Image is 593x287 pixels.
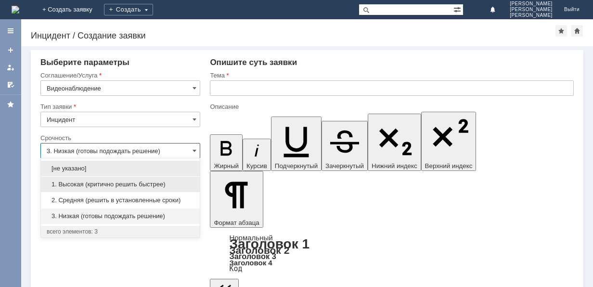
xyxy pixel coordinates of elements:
[210,72,572,78] div: Тема
[271,117,322,171] button: Подчеркнутый
[214,219,259,226] span: Формат абзаца
[210,134,243,171] button: Жирный
[40,72,198,78] div: Соглашение/Услуга
[210,104,572,110] div: Описание
[229,245,289,256] a: Заголовок 2
[229,236,309,251] a: Заголовок 1
[325,162,364,170] span: Зачеркнутый
[229,259,272,267] a: Заголовок 4
[246,162,267,170] span: Курсив
[47,165,194,172] span: [не указано]
[210,235,574,272] div: Формат абзаца
[421,112,477,171] button: Верхний индекс
[210,171,263,228] button: Формат абзаца
[3,77,18,92] a: Мои согласования
[229,264,242,273] a: Код
[510,1,553,7] span: [PERSON_NAME]
[12,6,19,13] img: logo
[243,139,271,171] button: Курсив
[210,58,297,67] span: Опишите суть заявки
[368,114,421,171] button: Нижний индекс
[40,58,129,67] span: Выберите параметры
[510,13,553,18] span: [PERSON_NAME]
[40,104,198,110] div: Тип заявки
[104,4,153,15] div: Создать
[214,162,239,170] span: Жирный
[12,6,19,13] a: Перейти на домашнюю страницу
[40,135,198,141] div: Срочность
[275,162,318,170] span: Подчеркнутый
[229,252,276,261] a: Заголовок 3
[322,121,368,171] button: Зачеркнутый
[47,212,194,220] span: 3. Низкая (готовы подождать решение)
[47,181,194,188] span: 1. Высокая (критично решить быстрее)
[47,228,194,235] div: всего элементов: 3
[453,4,463,13] span: Расширенный поиск
[3,60,18,75] a: Мои заявки
[47,196,194,204] span: 2. Средняя (решить в установленные сроки)
[31,31,555,40] div: Инцидент / Создание заявки
[229,234,272,242] a: Нормальный
[372,162,417,170] span: Нижний индекс
[571,25,583,37] div: Сделать домашней страницей
[510,7,553,13] span: [PERSON_NAME]
[555,25,567,37] div: Добавить в избранное
[425,162,473,170] span: Верхний индекс
[3,42,18,58] a: Создать заявку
